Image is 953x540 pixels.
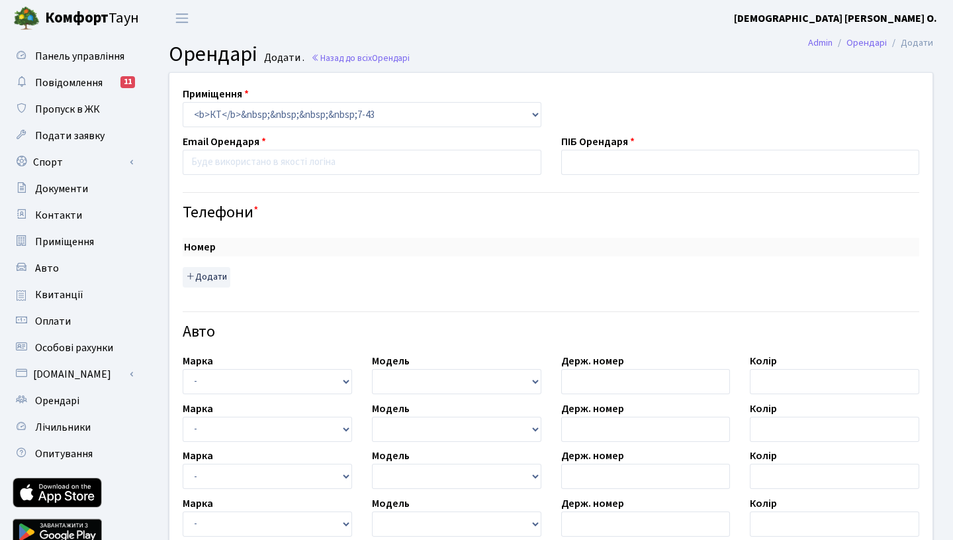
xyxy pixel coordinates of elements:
span: Приміщення [35,235,94,249]
label: Колір [750,401,777,417]
button: Переключити навігацію [165,7,199,29]
span: Орендарі [169,39,257,70]
a: Спорт [7,149,139,176]
input: Буде використано в якості логіна [183,150,541,175]
a: Опитування [7,441,139,467]
a: Панель управління [7,43,139,70]
label: Держ. номер [561,401,624,417]
label: Марка [183,448,213,464]
b: Комфорт [45,7,109,28]
span: Квитанції [35,288,83,302]
span: Таун [45,7,139,30]
a: Особові рахунки [7,335,139,361]
label: Держ. номер [561,496,624,512]
span: Оплати [35,314,71,329]
label: Модель [372,496,410,512]
label: Приміщення [183,86,249,102]
a: Контакти [7,202,139,229]
span: Подати заявку [35,129,105,143]
label: Колір [750,448,777,464]
th: Номер [183,238,821,256]
li: Додати [887,36,933,50]
span: Контакти [35,208,82,223]
a: Admin [808,36,833,50]
span: Лічильники [35,420,91,435]
a: Назад до всіхОрендарі [311,52,410,64]
h4: Телефони [183,203,919,223]
label: Марка [183,496,213,512]
span: Опитування [35,447,93,461]
a: Авто [7,255,139,282]
label: Email Орендаря [183,134,266,150]
label: Марка [183,353,213,369]
a: Орендарі [7,388,139,414]
a: Пропуск в ЖК [7,96,139,123]
a: Подати заявку [7,123,139,149]
label: Модель [372,401,410,417]
label: Модель [372,448,410,464]
label: Модель [372,353,410,369]
small: Додати . [261,52,304,64]
a: Орендарі [846,36,887,50]
h4: Авто [183,323,919,342]
a: Документи [7,176,139,202]
button: Додати [183,267,230,288]
a: Приміщення [7,229,139,255]
label: Держ. номер [561,353,624,369]
label: Держ. номер [561,448,624,464]
span: Орендарі [372,52,410,64]
span: Панель управління [35,49,124,64]
label: ПІБ Орендаря [561,134,635,150]
a: Оплати [7,308,139,335]
span: Орендарі [35,394,79,408]
span: Авто [35,261,59,276]
label: Колір [750,353,777,369]
span: Повідомлення [35,76,103,90]
label: Колір [750,496,777,512]
a: Повідомлення11 [7,70,139,96]
a: [DEMOGRAPHIC_DATA] [PERSON_NAME] О. [734,11,937,27]
a: Квитанції [7,282,139,308]
div: 11 [120,76,135,88]
nav: breadcrumb [788,29,953,57]
span: Особові рахунки [35,341,113,355]
img: logo.png [13,5,40,32]
span: Пропуск в ЖК [35,102,100,117]
span: Документи [35,182,88,196]
a: Лічильники [7,414,139,441]
a: [DOMAIN_NAME] [7,361,139,388]
label: Марка [183,401,213,417]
